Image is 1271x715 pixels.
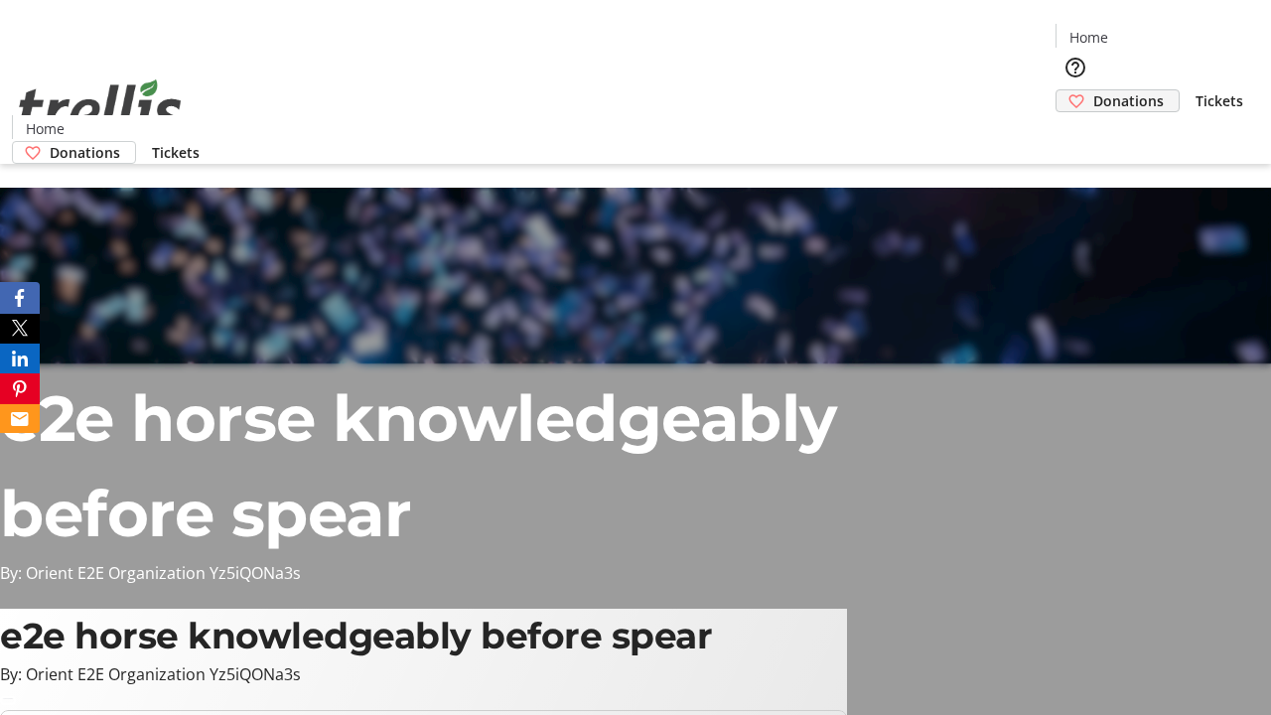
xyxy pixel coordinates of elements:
[12,141,136,164] a: Donations
[152,142,200,163] span: Tickets
[1093,90,1164,111] span: Donations
[12,58,189,157] img: Orient E2E Organization Yz5iQONa3s's Logo
[1180,90,1259,111] a: Tickets
[136,142,215,163] a: Tickets
[13,118,76,139] a: Home
[1056,48,1095,87] button: Help
[26,118,65,139] span: Home
[1056,89,1180,112] a: Donations
[1057,27,1120,48] a: Home
[1069,27,1108,48] span: Home
[1056,112,1095,152] button: Cart
[1196,90,1243,111] span: Tickets
[50,142,120,163] span: Donations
